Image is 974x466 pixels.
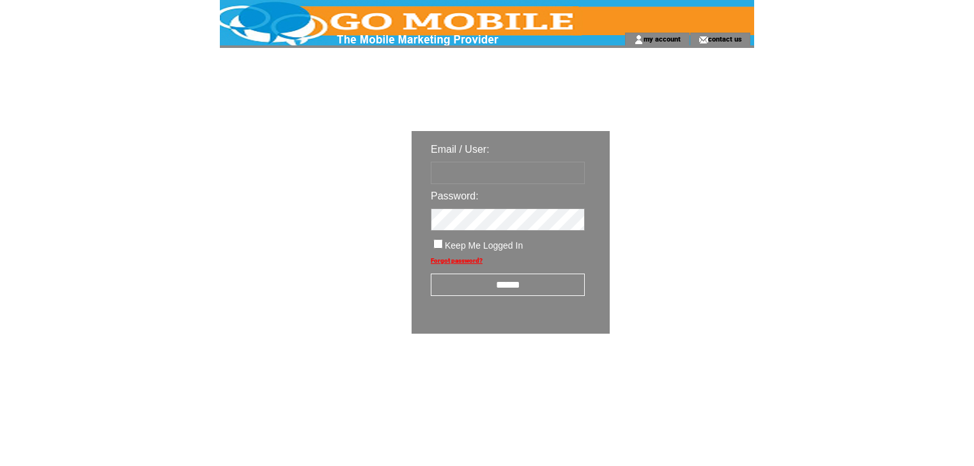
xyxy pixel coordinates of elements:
[647,366,711,382] img: transparent.png
[431,190,479,201] span: Password:
[431,144,490,155] span: Email / User:
[708,35,742,43] a: contact us
[634,35,644,45] img: account_icon.gif
[445,240,523,251] span: Keep Me Logged In
[699,35,708,45] img: contact_us_icon.gif
[431,257,483,264] a: Forgot password?
[644,35,681,43] a: my account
